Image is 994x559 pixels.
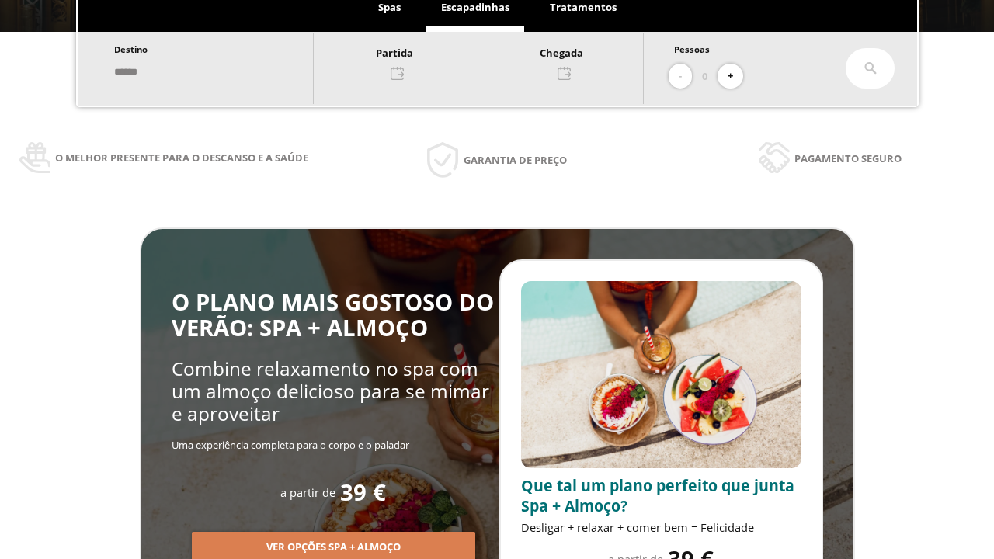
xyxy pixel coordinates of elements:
[521,281,801,468] img: promo-sprunch.ElVl7oUD.webp
[521,475,794,516] span: Que tal um plano perfeito que junta Spa + Almoço?
[114,43,148,55] span: Destino
[340,480,386,505] span: 39 €
[172,286,494,343] span: O PLANO MAIS GOSTOSO DO VERÃO: SPA + ALMOÇO
[192,540,475,554] a: Ver opções Spa + Almoço
[718,64,743,89] button: +
[172,356,489,427] span: Combine relaxamento no spa com um almoço delicioso para se mimar e aproveitar
[674,43,710,55] span: Pessoas
[521,519,754,535] span: Desligar + relaxar + comer bem = Felicidade
[702,68,707,85] span: 0
[669,64,692,89] button: -
[794,150,902,167] span: Pagamento seguro
[280,484,335,500] span: a partir de
[172,438,409,452] span: Uma experiência completa para o corpo e o paladar
[266,540,401,555] span: Ver opções Spa + Almoço
[55,149,308,166] span: O melhor presente para o descanso e a saúde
